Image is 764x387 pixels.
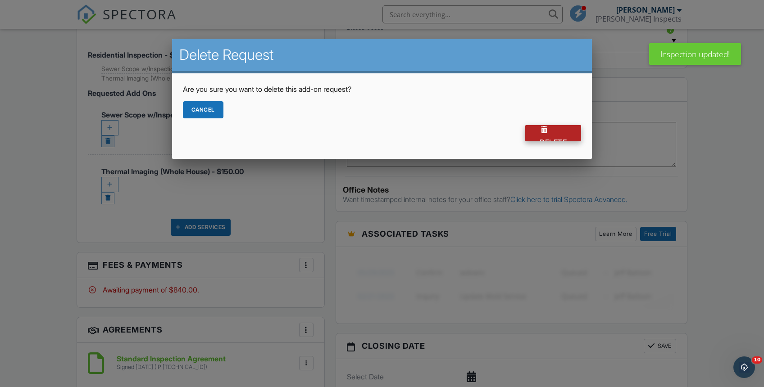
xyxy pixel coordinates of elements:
[183,84,582,94] p: Are you sure you want to delete this add-on request?
[179,46,585,64] h2: Delete Request
[525,125,581,141] div: Delete
[183,101,223,118] div: Cancel
[733,356,755,378] iframe: Intercom live chat
[752,356,762,364] span: 10
[649,43,741,65] div: Inspection updated!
